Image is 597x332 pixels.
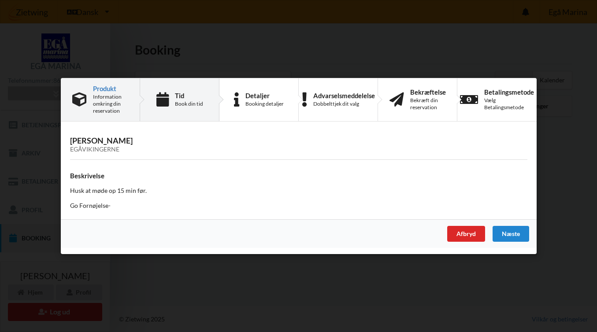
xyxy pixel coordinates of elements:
div: Afbryd [447,226,485,242]
div: Næste [492,226,529,242]
div: Bekræft din reservation [410,97,445,111]
div: Book din tid [174,100,203,107]
h4: Beskrivelse [70,172,527,180]
div: Bekræftelse [410,89,445,96]
div: Produkt [93,85,128,92]
div: Advarselsmeddelelse [313,92,375,99]
div: Tid [174,92,203,99]
div: Egåvikingerne [70,146,527,153]
div: Booking detaljer [245,100,284,107]
div: Detaljer [245,92,284,99]
div: Vælg Betalingsmetode [484,97,534,111]
p: Go Fornøjelse- [70,201,527,210]
div: Dobbelttjek dit valg [313,100,375,107]
div: Betalingsmetode [484,89,534,96]
div: Information omkring din reservation [93,93,128,114]
h3: [PERSON_NAME] [70,136,527,153]
p: Husk at møde op 15 min før. [70,186,527,195]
